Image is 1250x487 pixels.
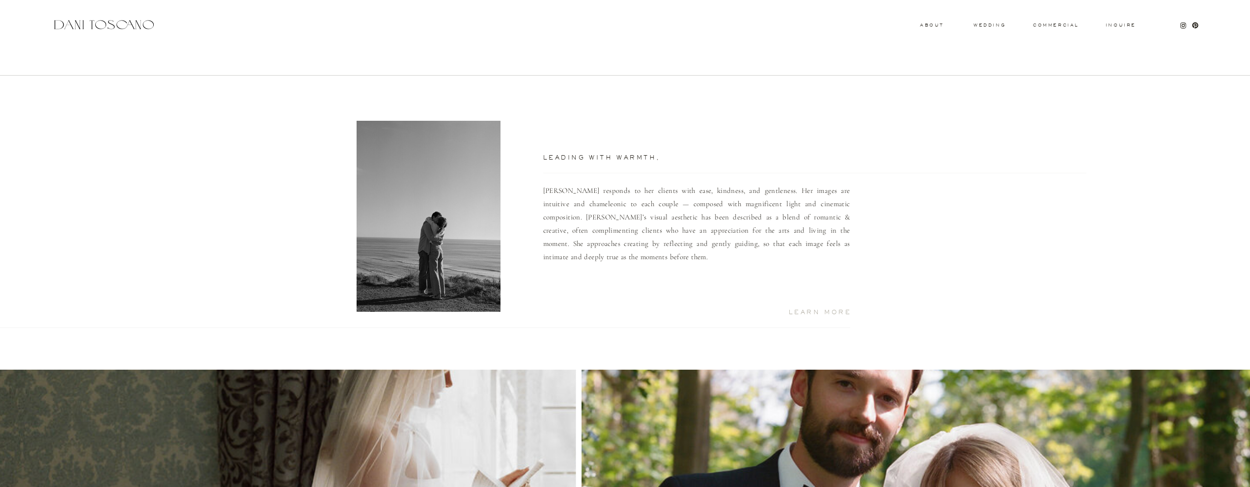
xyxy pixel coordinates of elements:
[543,155,786,163] h3: Leading with warmth,
[766,309,852,314] a: Learn More
[1033,23,1078,27] a: commercial
[1105,23,1137,28] a: Inquire
[920,23,942,27] a: About
[973,23,1005,27] a: wedding
[543,184,850,294] p: [PERSON_NAME] responds to her clients with ease, kindness, and gentleness. Her images are intuiti...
